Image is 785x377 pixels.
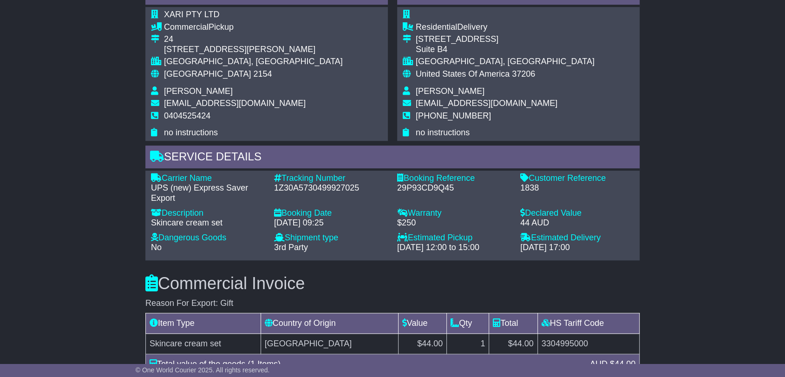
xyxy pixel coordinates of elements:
div: Description [151,208,265,218]
div: UPS (new) Express Saver Export [151,183,265,203]
span: Residential [416,22,457,32]
div: 29P93CD9Q45 [397,183,511,193]
div: 24 [164,34,343,45]
td: HS Tariff Code [537,313,639,334]
div: [STREET_ADDRESS][PERSON_NAME] [164,45,343,55]
td: Qty [447,313,489,334]
h3: Commercial Invoice [145,274,640,293]
div: Shipment type [274,233,388,243]
div: 1Z30A5730499927025 [274,183,388,193]
div: Declared Value [520,208,634,218]
div: Estimated Delivery [520,233,634,243]
td: Value [398,313,446,334]
span: [EMAIL_ADDRESS][DOMAIN_NAME] [416,99,557,108]
div: Estimated Pickup [397,233,511,243]
div: Tracking Number [274,173,388,184]
span: [PHONE_NUMBER] [416,111,491,120]
div: Pickup [164,22,343,33]
span: [PERSON_NAME] [416,86,484,96]
div: Total value of the goods (1 Items) [145,358,585,370]
span: © One World Courier 2025. All rights reserved. [136,366,270,374]
td: [GEOGRAPHIC_DATA] [261,334,398,354]
div: $250 [397,218,511,228]
span: XARI PTY LTD [164,10,219,19]
div: [DATE] 17:00 [520,243,634,253]
span: [PERSON_NAME] [164,86,233,96]
div: 44 AUD [520,218,634,228]
td: $44.00 [398,334,446,354]
div: Delivery [416,22,595,33]
div: Booking Date [274,208,388,218]
span: 2154 [253,69,272,79]
span: [GEOGRAPHIC_DATA] [164,69,251,79]
span: no instructions [164,128,218,137]
td: Skincare cream set [146,334,261,354]
div: [STREET_ADDRESS] [416,34,595,45]
span: No [151,243,162,252]
div: Service Details [145,146,640,171]
td: Country of Origin [261,313,398,334]
div: [GEOGRAPHIC_DATA], [GEOGRAPHIC_DATA] [164,57,343,67]
div: Suite B4 [416,45,595,55]
td: 1 [447,334,489,354]
div: Customer Reference [520,173,634,184]
span: 0404525424 [164,111,210,120]
div: Reason For Export: Gift [145,298,640,309]
div: Dangerous Goods [151,233,265,243]
div: [DATE] 12:00 to 15:00 [397,243,511,253]
span: 3rd Party [274,243,308,252]
span: 37206 [512,69,535,79]
div: Carrier Name [151,173,265,184]
span: [EMAIL_ADDRESS][DOMAIN_NAME] [164,99,306,108]
td: $44.00 [489,334,537,354]
div: 1838 [520,183,634,193]
div: [GEOGRAPHIC_DATA], [GEOGRAPHIC_DATA] [416,57,595,67]
span: Commercial [164,22,209,32]
td: Total [489,313,537,334]
div: Warranty [397,208,511,218]
span: no instructions [416,128,470,137]
div: [DATE] 09:25 [274,218,388,228]
div: AUD $44.00 [585,358,640,370]
div: Booking Reference [397,173,511,184]
div: Skincare cream set [151,218,265,228]
td: 3304995000 [537,334,639,354]
td: Item Type [146,313,261,334]
span: United States Of America [416,69,510,79]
